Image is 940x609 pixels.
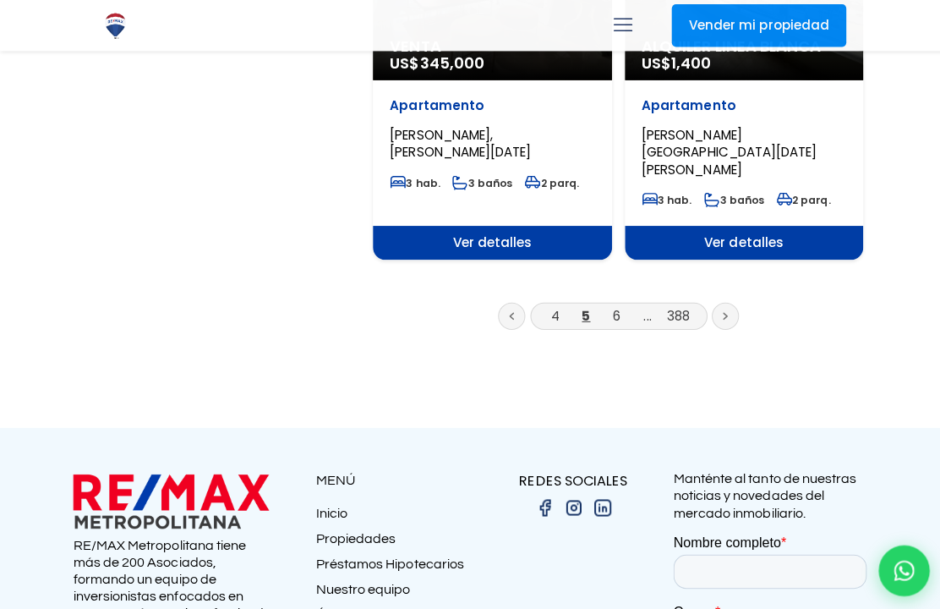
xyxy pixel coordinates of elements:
a: Propiedades [314,526,470,551]
span: US$ [637,52,707,73]
span: Alquiler Linea Blanca [637,37,841,54]
a: 5 [578,304,587,322]
a: 4 [548,304,556,322]
span: 345,000 [417,52,481,73]
span: 3 baños [699,191,759,206]
span: US$ [387,52,481,73]
p: REDES SOCIALES [470,467,669,488]
span: 2 parq. [771,191,825,206]
span: 3 hab. [387,174,437,189]
span: 2 parq. [521,174,575,189]
a: 388 [662,304,685,322]
span: [PERSON_NAME], [PERSON_NAME][DATE] [387,125,527,160]
a: Préstamos Hipotecarios [314,551,470,577]
p: Apartamento [637,96,841,113]
a: Inicio [314,501,470,526]
a: Vender mi propiedad [667,4,840,47]
img: remax metropolitana logo [73,467,267,529]
p: Manténte al tanto de nuestras noticias y novedades del mercado inmobiliario. [669,467,867,518]
img: facebook.png [531,494,551,514]
a: Nuestro equipo [314,577,470,602]
img: Logo de REMAX [100,11,129,41]
span: 1,400 [667,52,707,73]
span: Ver detalles [620,224,858,258]
a: ... [639,304,647,322]
img: linkedin.png [588,494,609,514]
img: instagram.png [560,494,580,514]
a: 6 [609,304,616,322]
a: mobile menu [604,11,633,40]
span: 3 baños [449,174,509,189]
span: Ver detalles [370,224,608,258]
span: 3 hab. [637,191,687,206]
p: MENÚ [314,467,470,488]
span: [PERSON_NAME][GEOGRAPHIC_DATA][DATE][PERSON_NAME] [637,125,812,177]
p: Apartamento [387,96,591,113]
